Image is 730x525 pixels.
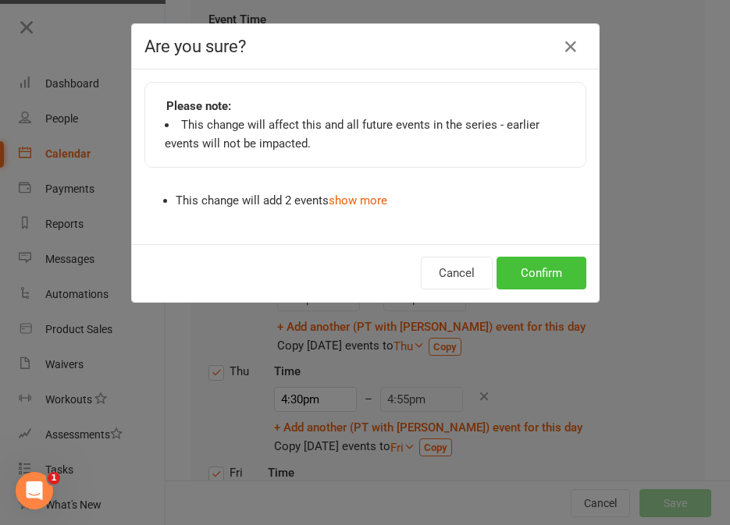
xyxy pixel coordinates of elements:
h4: Are you sure? [144,37,586,56]
a: show more [329,193,387,208]
button: Confirm [497,257,586,289]
li: This change will add 2 events [176,191,586,210]
button: Cancel [421,257,493,289]
iframe: Intercom live chat [16,472,53,509]
span: 1 [48,472,60,484]
li: This change will affect this and all future events in the series - earlier events will not be imp... [165,115,566,153]
button: Close [558,34,583,59]
strong: Please note: [166,97,231,115]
